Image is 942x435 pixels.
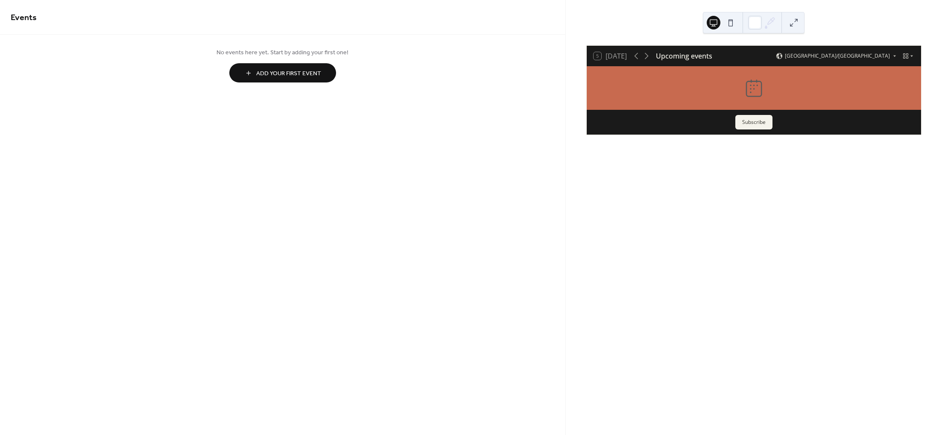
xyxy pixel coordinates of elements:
[785,53,890,59] span: [GEOGRAPHIC_DATA]/[GEOGRAPHIC_DATA]
[256,69,321,78] span: Add Your First Event
[735,115,772,129] button: Subscribe
[11,63,555,82] a: Add Your First Event
[11,48,555,57] span: No events here yet. Start by adding your first one!
[229,63,336,82] button: Add Your First Event
[656,51,712,61] div: Upcoming events
[11,9,37,26] span: Events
